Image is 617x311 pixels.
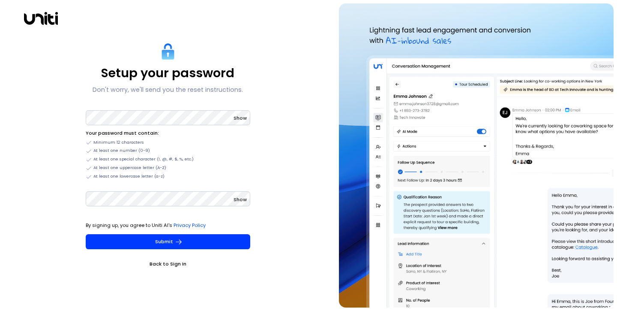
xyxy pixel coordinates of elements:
p: By signing up, you agree to Uniti AI's [86,221,250,229]
img: auth-hero.png [339,3,614,308]
span: At least one lowercase letter (a-z) [93,173,165,179]
button: Show [234,195,247,204]
a: Privacy Policy [174,222,206,229]
span: Minimum 12 characters [93,139,144,145]
button: Show [234,114,247,122]
a: Back to Sign In [86,260,250,268]
p: Don't worry, we'll send you the reset instructions. [93,85,243,95]
span: Show [234,115,247,121]
span: At least one uppercase letter (A-Z) [93,165,166,171]
span: At least one special character (!, @, #, $, %, etc.) [93,156,194,162]
p: Setup your password [101,66,234,81]
span: At least one number (0-9) [93,148,150,154]
li: Your password must contain: [86,129,250,137]
button: Submit [86,234,250,249]
span: Show [234,196,247,203]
